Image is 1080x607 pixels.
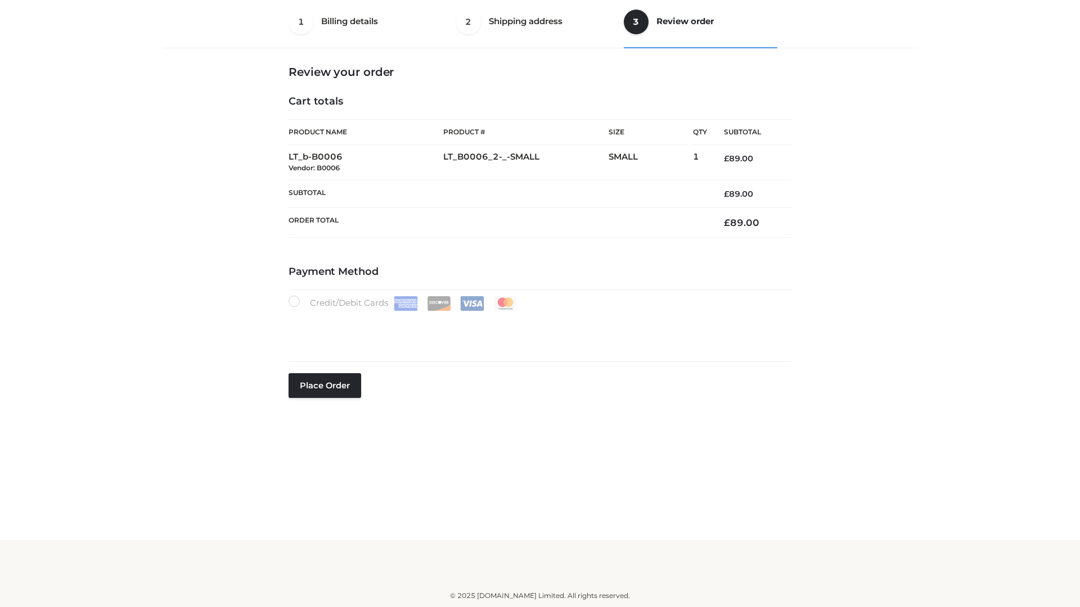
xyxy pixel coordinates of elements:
th: Product # [443,119,609,145]
img: Discover [427,296,451,311]
bdi: 89.00 [724,217,759,228]
iframe: Secure payment input frame [286,309,789,350]
th: Subtotal [289,180,707,207]
bdi: 89.00 [724,153,753,164]
small: Vendor: B0006 [289,164,340,172]
td: SMALL [609,145,693,180]
th: Subtotal [707,120,791,145]
h4: Payment Method [289,266,791,278]
h4: Cart totals [289,96,791,108]
bdi: 89.00 [724,189,753,199]
td: LT_b-B0006 [289,145,443,180]
td: LT_B0006_2-_-SMALL [443,145,609,180]
img: Mastercard [493,296,517,311]
th: Product Name [289,119,443,145]
img: Amex [394,296,418,311]
th: Qty [693,119,707,145]
span: £ [724,217,730,228]
th: Size [609,120,687,145]
span: £ [724,189,729,199]
th: Order Total [289,208,707,238]
div: © 2025 [DOMAIN_NAME] Limited. All rights reserved. [167,590,913,601]
h3: Review your order [289,65,791,79]
span: £ [724,153,729,164]
label: Credit/Debit Cards [289,296,519,311]
button: Place order [289,373,361,398]
img: Visa [460,296,484,311]
td: 1 [693,145,707,180]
